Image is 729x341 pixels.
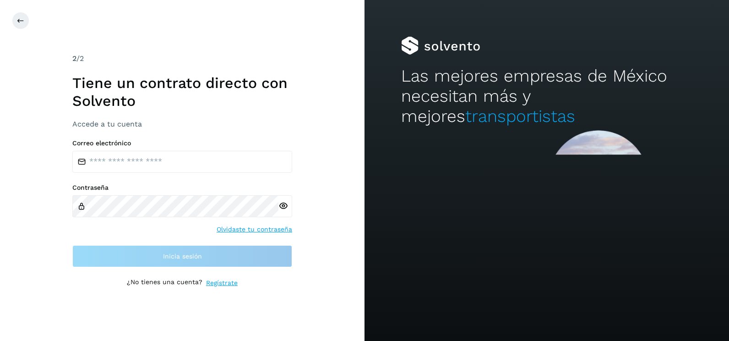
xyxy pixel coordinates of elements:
[72,54,76,63] span: 2
[72,120,292,128] h3: Accede a tu cuenta
[217,225,292,234] a: Olvidaste tu contraseña
[401,66,693,127] h2: Las mejores empresas de México necesitan más y mejores
[72,184,292,192] label: Contraseña
[163,253,202,259] span: Inicia sesión
[465,106,575,126] span: transportistas
[72,53,292,64] div: /2
[72,74,292,110] h1: Tiene un contrato directo con Solvento
[127,278,202,288] p: ¿No tienes una cuenta?
[72,245,292,267] button: Inicia sesión
[206,278,238,288] a: Regístrate
[72,139,292,147] label: Correo electrónico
